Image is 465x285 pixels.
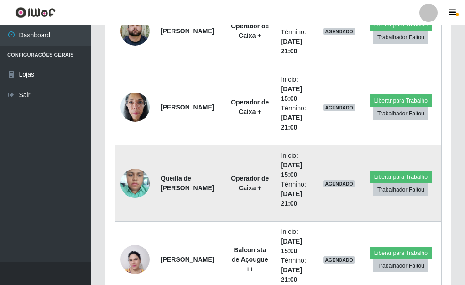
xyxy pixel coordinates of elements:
[281,266,302,283] time: [DATE] 21:00
[15,7,56,18] img: CoreUI Logo
[370,94,432,107] button: Liberar para Trabalho
[323,28,355,35] span: AGENDADO
[281,238,302,254] time: [DATE] 15:00
[281,104,313,132] li: Término:
[323,180,355,187] span: AGENDADO
[120,16,150,46] img: 1740017452142.jpeg
[120,88,150,126] img: 1740495747223.jpeg
[323,256,355,264] span: AGENDADO
[120,164,150,202] img: 1746725446960.jpeg
[161,104,214,111] strong: [PERSON_NAME]
[161,256,214,263] strong: [PERSON_NAME]
[281,27,313,56] li: Término:
[231,175,269,192] strong: Operador de Caixa +
[281,180,313,208] li: Término:
[281,114,302,131] time: [DATE] 21:00
[281,151,313,180] li: Início:
[281,161,302,178] time: [DATE] 15:00
[161,27,214,35] strong: [PERSON_NAME]
[373,31,428,44] button: Trabalhador Faltou
[373,107,428,120] button: Trabalhador Faltou
[281,190,302,207] time: [DATE] 21:00
[281,85,302,102] time: [DATE] 15:00
[161,175,214,192] strong: Queilla de [PERSON_NAME]
[323,104,355,111] span: AGENDADO
[281,75,313,104] li: Início:
[373,259,428,272] button: Trabalhador Faltou
[281,38,302,55] time: [DATE] 21:00
[120,240,150,279] img: 1733236843122.jpeg
[370,171,432,183] button: Liberar para Trabalho
[232,246,268,273] strong: Balconista de Açougue ++
[281,256,313,285] li: Término:
[370,247,432,259] button: Liberar para Trabalho
[281,227,313,256] li: Início:
[231,98,269,115] strong: Operador de Caixa +
[373,183,428,196] button: Trabalhador Faltou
